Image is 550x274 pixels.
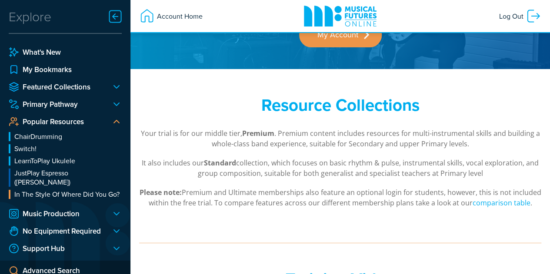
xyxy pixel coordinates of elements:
a: LearnToPlay Ukulele [9,156,122,165]
a: Log Out [495,4,546,28]
a: What's New [9,47,122,57]
a: Support Hub [9,243,104,254]
span: Log Out [499,8,526,24]
a: comparison table [473,198,530,208]
strong: Please note: [140,188,182,197]
a: ChairDrumming [9,132,122,141]
p: Your trial is for our middle tier, . Premium content includes resources for multi-instrumental sk... [139,128,541,149]
a: JustPlay Espresso ([PERSON_NAME]) [9,168,122,187]
p: It also includes our collection, which focuses on basic rhythm & pulse, instrumental skills, voca... [139,158,541,178]
span: Account Home [155,8,203,24]
a: Featured Collections [9,82,104,92]
strong: Standard [204,158,236,168]
h2: Resource Collections [171,95,510,115]
a: My Account [299,22,382,47]
a: Switch! [9,144,122,153]
strong: Premium [242,129,274,138]
a: Account Home [135,4,207,28]
a: Music Production [9,208,104,219]
a: Primary Pathway [9,99,104,109]
p: Premium and Ultimate memberships also feature an optional login for students, however, this is no... [139,187,541,208]
a: In The Style Of Where Did You Go? [9,190,122,199]
a: My Bookmarks [9,64,122,75]
a: No Equipment Required [9,226,104,236]
div: Explore [9,8,51,25]
a: Popular Resources [9,116,104,127]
